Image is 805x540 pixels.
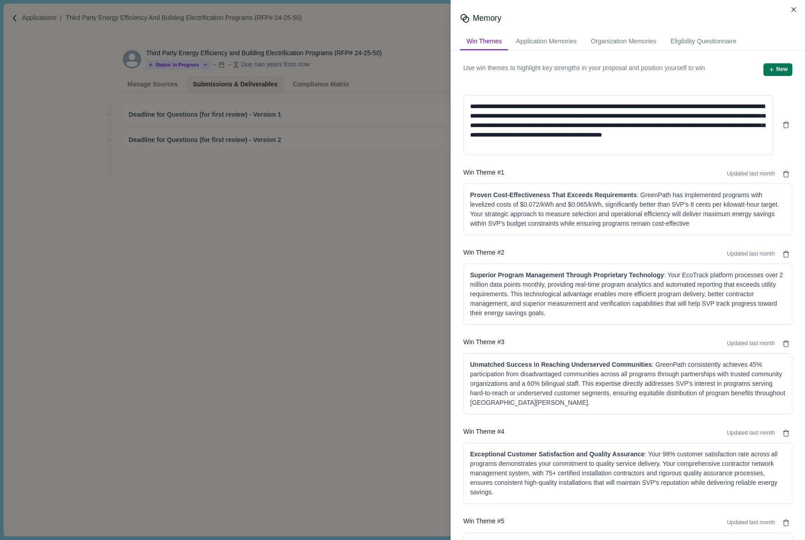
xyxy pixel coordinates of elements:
span: Win Theme # 1 [463,168,504,180]
span: Proven Cost-Effectiveness That Exceeds Requirements [470,191,637,199]
button: Delete [780,248,792,261]
button: Delete [780,168,792,180]
span: Win Theme # 4 [463,427,504,440]
button: Delete [780,118,792,131]
span: Unmatched Success in Reaching Underserved Communities [470,361,652,368]
span: Updated last month [727,250,775,258]
div: Organization Memories [584,33,663,50]
div: Eligibility Questionnaire [664,33,743,50]
span: Updated last month [727,340,775,348]
button: Delete [780,516,792,529]
span: Win Theme # 3 [463,337,504,350]
div: Win Themes [460,33,508,50]
div: Memory [473,13,501,24]
button: New [763,63,792,76]
span: Exceptional Customer Satisfaction and Quality Assurance [470,450,645,458]
button: Delete [780,427,792,440]
div: : GreenPath consistently achieves 45% participation from disadvantaged communities across all pro... [470,360,786,407]
button: Close [788,3,800,16]
span: Superior Program Management Through Proprietary Technology [470,271,664,279]
div: : GreenPath has implemented programs with levelized costs of $0.072/kWh and $0.065/kWh, significa... [470,190,786,228]
span: Use win themes to highlight key strengths in your proposal and position yourself to win [463,63,705,76]
span: Updated last month [727,429,775,437]
button: Delete [780,337,792,350]
span: Updated last month [727,170,775,178]
span: Win Theme # 5 [463,516,504,529]
div: Application Memories [510,33,583,50]
div: : Your 98% customer satisfaction rate across all programs demonstrates your commitment to quality... [470,450,786,497]
div: : Your EcoTrack platform processes over 2 million data points monthly, providing real-time progra... [470,270,786,318]
span: Updated last month [727,519,775,527]
span: Win Theme # 2 [463,248,504,261]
